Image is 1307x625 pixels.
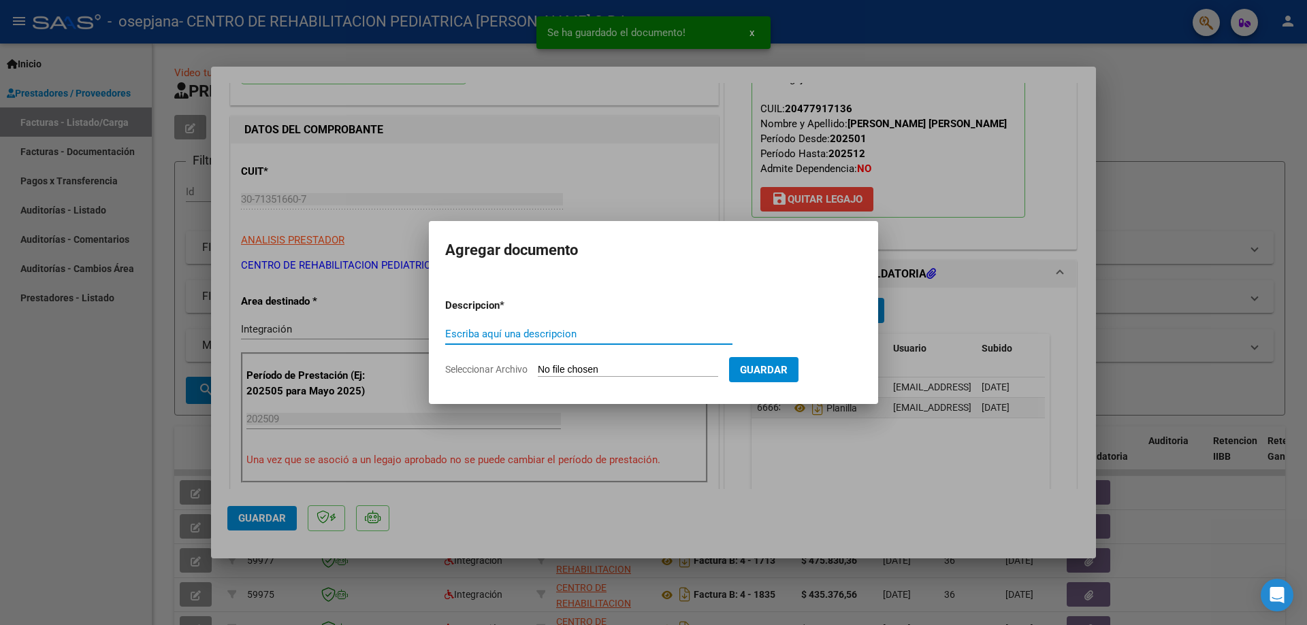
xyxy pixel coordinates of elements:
h2: Agregar documento [445,237,862,263]
span: Seleccionar Archivo [445,364,528,375]
button: Guardar [729,357,798,382]
span: Guardar [740,364,788,376]
div: Open Intercom Messenger [1261,579,1293,611]
p: Descripcion [445,298,570,314]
